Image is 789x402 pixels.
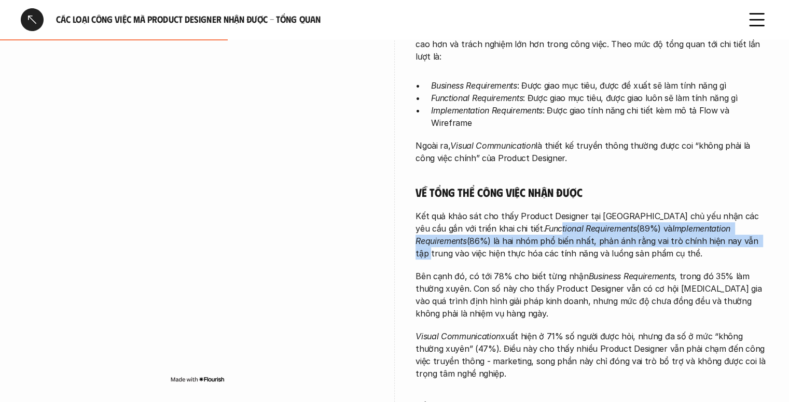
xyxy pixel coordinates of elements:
[431,92,768,104] p: : Được giao mục tiêu, được giao luôn sẽ làm tính năng gì
[416,331,501,341] em: Visual Communication
[416,139,768,164] p: Ngoài ra, là thiết kế truyền thông thường được coi “không phải là công việc chính” của Product De...
[416,270,768,320] p: Bên cạnh đó, có tới 78% cho biết từng nhận , trong đó 35% làm thường xuyên. Con số này cho thấy P...
[545,223,636,234] em: Functional Requirements
[450,140,535,151] em: Visual Communication
[431,104,768,129] p: : Được giao tính năng chi tiết kèm mô tả Flow và Wireframe
[416,223,732,246] em: Implementation Requirements
[431,105,543,116] em: Implementation Requirements
[416,185,768,199] h5: Về tổng thể công việc nhận được
[21,62,373,373] iframe: Interactive or visual content
[431,79,768,92] p: : Được giao mục tiêu, được đề xuất sẽ làm tính năng gì
[170,375,225,383] img: Made with Flourish
[416,210,768,260] p: Kết quả khảo sát cho thấy Product Designer tại [GEOGRAPHIC_DATA] chủ yếu nhận các yêu cầu gắn với...
[588,271,674,281] em: Business Requirements
[416,330,768,380] p: xuất hiện ở 71% số người được hỏi, nhưng đa số ở mức “không thường xuyên” (47%). Điều này cho thấ...
[416,25,768,63] p: Càng đảm nhận những công việc tổng quan hơn, Product Designer càng có mức độ tự chủ cao hơn và tr...
[431,80,517,91] em: Business Requirements
[431,93,523,103] em: Functional Requirements
[56,13,733,25] h6: Các loại công việc mà Product Designer nhận được - Tổng quan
